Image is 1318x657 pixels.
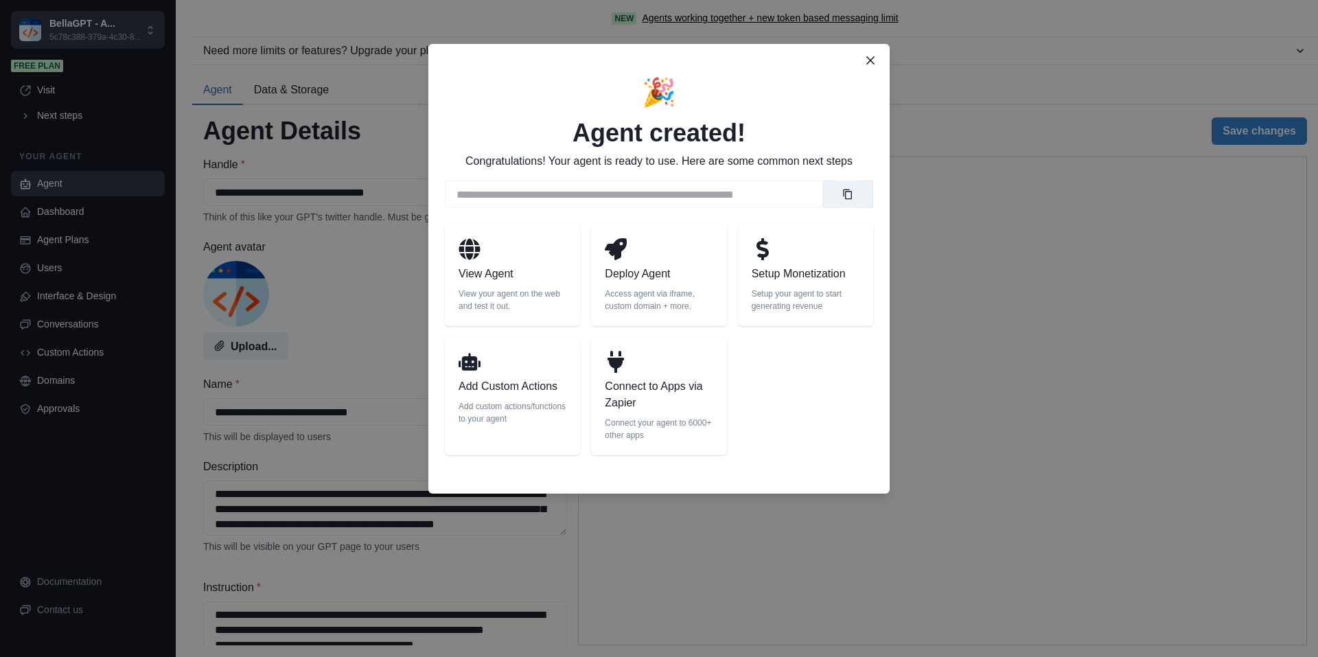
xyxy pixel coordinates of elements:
[834,181,862,208] button: Copy link
[752,288,859,312] p: Setup your agent to start generating revenue
[605,288,713,312] p: Access agent via iframe, custom domain + more.
[605,417,713,441] p: Connect your agent to 6000+ other apps
[459,400,566,425] p: Add custom actions/functions to your agent
[642,71,676,113] p: 🎉
[465,153,853,170] p: Congratulations! Your agent is ready to use. Here are some common next steps
[459,378,566,395] p: Add Custom Actions
[459,288,566,312] p: View your agent on the web and test it out.
[859,49,881,71] button: Close
[445,224,580,326] a: View AgentView your agent on the web and test it out.
[605,266,713,282] p: Deploy Agent
[752,266,859,282] p: Setup Monetization
[573,118,745,148] h2: Agent created!
[459,266,566,282] p: View Agent
[605,378,713,411] p: Connect to Apps via Zapier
